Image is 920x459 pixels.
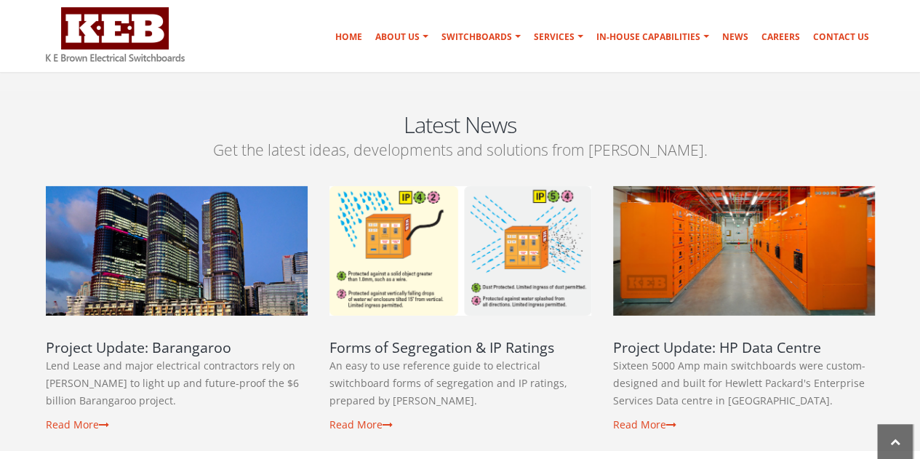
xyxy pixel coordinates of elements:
a: Project Update: Barangaroo [46,186,308,316]
a: Read More [329,418,393,431]
p: Get the latest ideas, developments and solutions from [PERSON_NAME]. [46,140,875,161]
a: Read More [46,418,109,431]
img: K E Brown Electrical Switchboards [46,7,185,62]
h2: Latest News [46,109,875,140]
a: Forms of Segregation & IP Ratings [329,186,591,316]
a: Project Update: Barangaroo [46,338,231,357]
a: Home [329,23,368,52]
a: About Us [369,23,434,52]
p: Sixteen 5000 Amp main switchboards were custom-designed and built for Hewlett Packard's Enterpris... [613,357,875,410]
p: Lend Lease and major electrical contractors rely on [PERSON_NAME] to light up and future-proof th... [46,357,308,410]
a: Read More [613,418,676,431]
a: Careers [756,23,806,52]
a: Contact Us [807,23,875,52]
p: An easy to use reference guide to electrical switchboard forms of segregation and IP ratings, pre... [329,357,591,410]
a: Switchboards [436,23,527,52]
a: In-house Capabilities [591,23,715,52]
a: Forms of Segregation & IP Ratings [329,338,554,357]
a: Services [528,23,589,52]
a: Project Update: HP Data Centre [613,186,875,316]
a: News [716,23,754,52]
a: Project Update: HP Data Centre [613,338,821,357]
